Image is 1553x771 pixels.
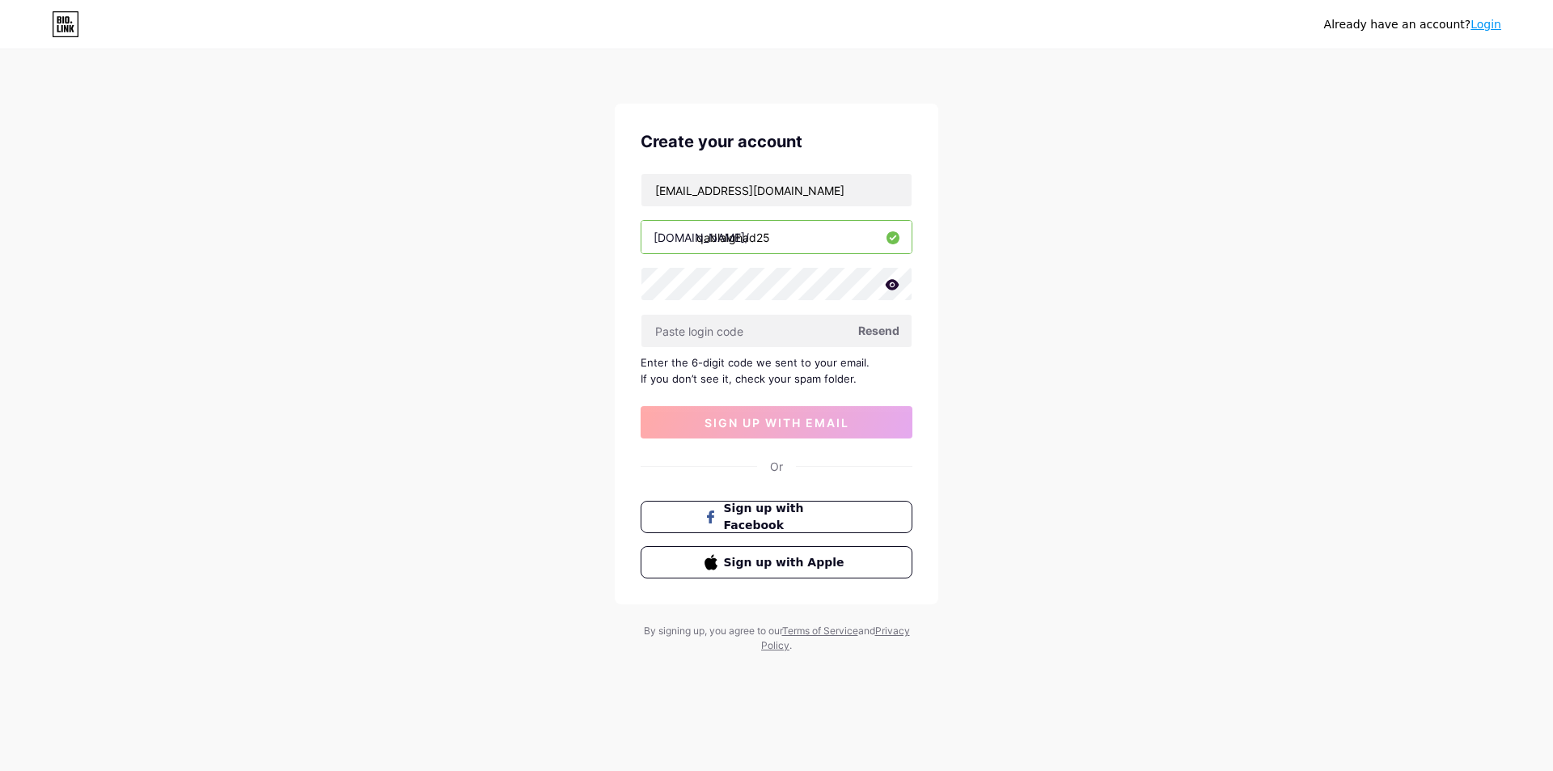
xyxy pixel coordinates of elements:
a: Terms of Service [782,625,858,637]
button: sign up with email [641,406,912,438]
span: Sign up with Apple [724,554,849,571]
div: [DOMAIN_NAME]/ [654,229,749,246]
input: username [641,221,912,253]
div: By signing up, you agree to our and . [639,624,914,653]
button: Sign up with Apple [641,546,912,578]
input: Email [641,174,912,206]
input: Paste login code [641,315,912,347]
div: Already have an account? [1324,16,1501,33]
a: Login [1470,18,1501,31]
button: Sign up with Facebook [641,501,912,533]
span: sign up with email [705,416,849,430]
div: Or [770,458,783,475]
span: Resend [858,322,899,339]
div: Enter the 6-digit code we sent to your email. If you don’t see it, check your spam folder. [641,354,912,387]
span: Sign up with Facebook [724,500,849,534]
div: Create your account [641,129,912,154]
